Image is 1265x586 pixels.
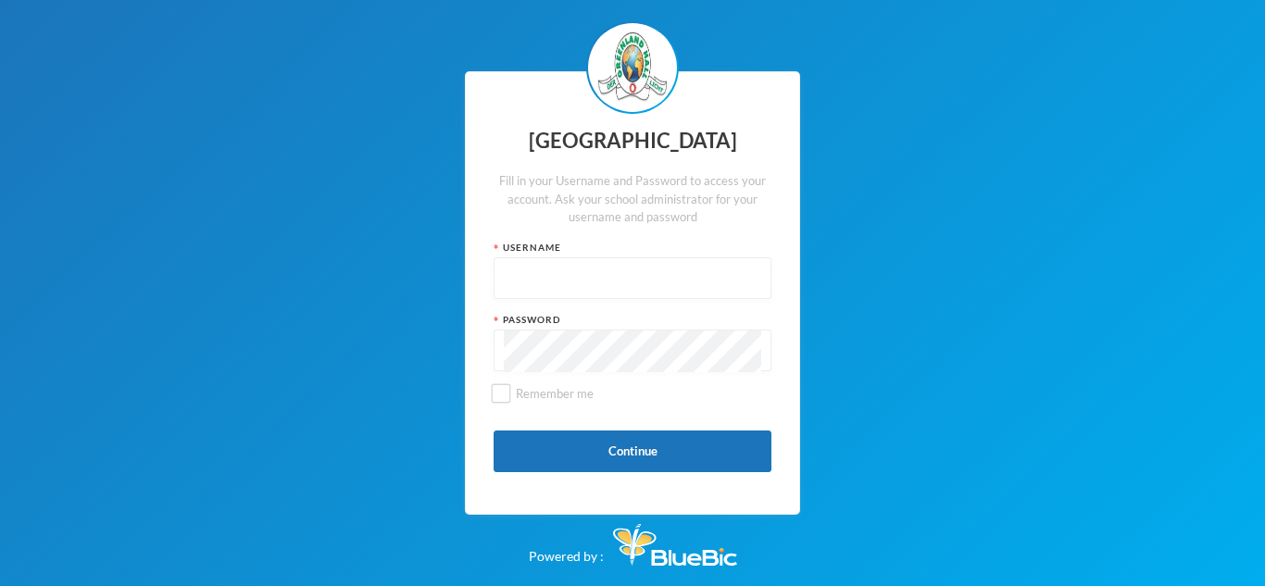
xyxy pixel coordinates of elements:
[494,430,771,472] button: Continue
[613,524,737,566] img: Bluebic
[494,123,771,159] div: [GEOGRAPHIC_DATA]
[529,515,737,566] div: Powered by :
[494,313,771,327] div: Password
[494,241,771,255] div: Username
[508,386,601,401] span: Remember me
[494,172,771,227] div: Fill in your Username and Password to access your account. Ask your school administrator for your...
